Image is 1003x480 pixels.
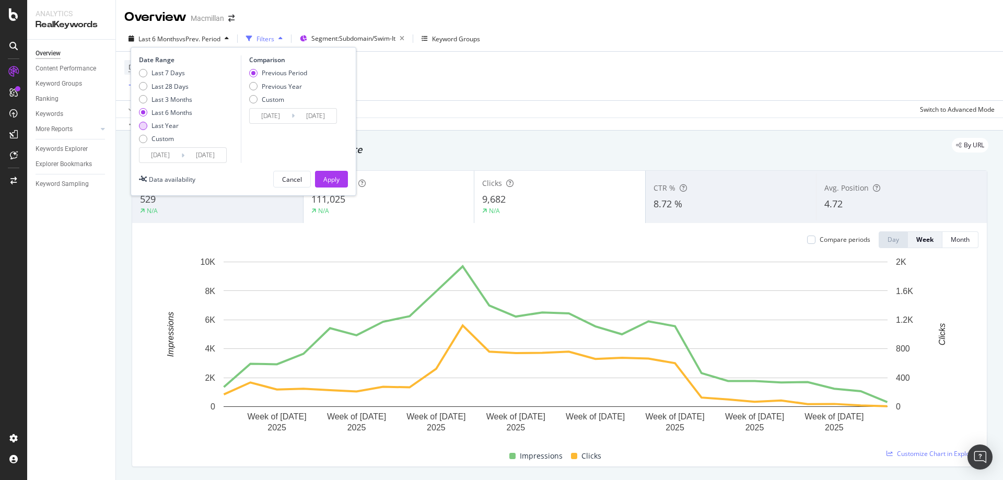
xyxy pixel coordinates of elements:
[166,312,175,357] text: Impressions
[151,108,192,117] div: Last 6 Months
[262,82,302,91] div: Previous Year
[804,412,864,421] text: Week of [DATE]
[247,412,306,421] text: Week of [DATE]
[124,101,155,118] button: Apply
[920,105,995,114] div: Switch to Advanced Mode
[824,183,869,193] span: Avg. Position
[249,68,307,77] div: Previous Period
[725,412,784,421] text: Week of [DATE]
[151,134,174,143] div: Custom
[36,109,63,120] div: Keywords
[36,179,108,190] a: Keyword Sampling
[520,450,563,462] span: Impressions
[262,68,307,77] div: Previous Period
[256,34,274,43] div: Filters
[139,95,192,104] div: Last 3 Months
[36,159,108,170] a: Explorer Bookmarks
[149,175,195,184] div: Data availability
[951,235,970,244] div: Month
[507,423,526,432] text: 2025
[566,412,625,421] text: Week of [DATE]
[36,144,88,155] div: Keywords Explorer
[36,93,59,104] div: Ranking
[282,175,302,184] div: Cancel
[191,13,224,24] div: Macmillan
[824,197,843,210] span: 4.72
[486,412,545,421] text: Week of [DATE]
[151,68,185,77] div: Last 7 Days
[825,423,844,432] text: 2025
[908,231,942,248] button: Week
[211,402,215,411] text: 0
[147,206,158,215] div: N/A
[151,95,192,104] div: Last 3 Months
[36,109,108,120] a: Keywords
[482,178,502,188] span: Clicks
[267,423,286,432] text: 2025
[138,34,179,43] span: Last 6 Months
[129,63,148,72] span: Device
[964,142,984,148] span: By URL
[36,78,82,89] div: Keyword Groups
[184,148,226,162] input: End Date
[745,423,764,432] text: 2025
[139,148,181,162] input: Start Date
[295,109,336,123] input: End Date
[896,373,910,382] text: 400
[654,183,675,193] span: CTR %
[654,197,682,210] span: 8.72 %
[36,8,107,19] div: Analytics
[205,373,215,382] text: 2K
[36,63,96,74] div: Content Performance
[36,78,108,89] a: Keyword Groups
[417,30,484,47] button: Keyword Groups
[296,30,409,47] button: Segment:Subdomain/Swim-It
[432,34,480,43] div: Keyword Groups
[249,55,340,64] div: Comparison
[36,93,108,104] a: Ranking
[887,449,978,458] a: Customize Chart in Explorer
[124,30,233,47] button: Last 6 MonthsvsPrev. Period
[318,206,329,215] div: N/A
[36,179,89,190] div: Keyword Sampling
[249,95,307,104] div: Custom
[205,344,215,353] text: 4K
[482,193,506,205] span: 9,682
[888,235,899,244] div: Day
[179,34,220,43] span: vs Prev. Period
[36,48,61,59] div: Overview
[249,82,307,91] div: Previous Year
[645,412,704,421] text: Week of [DATE]
[273,171,311,188] button: Cancel
[124,8,186,26] div: Overview
[250,109,291,123] input: Start Date
[36,124,98,135] a: More Reports
[311,34,395,43] span: Segment: Subdomain/Swim-It
[36,48,108,59] a: Overview
[897,449,978,458] span: Customize Chart in Explorer
[205,286,215,295] text: 8K
[896,315,913,324] text: 1.2K
[205,315,215,324] text: 6K
[201,257,216,266] text: 10K
[896,344,910,353] text: 800
[581,450,601,462] span: Clicks
[139,108,192,117] div: Last 6 Months
[141,256,971,438] svg: A chart.
[139,121,192,130] div: Last Year
[139,134,192,143] div: Custom
[916,235,934,244] div: Week
[967,444,993,470] div: Open Intercom Messenger
[896,257,906,266] text: 2K
[242,30,287,47] button: Filters
[228,15,235,22] div: arrow-right-arrow-left
[124,79,166,92] button: Add Filter
[315,171,348,188] button: Apply
[151,121,179,130] div: Last Year
[916,101,995,118] button: Switch to Advanced Mode
[347,423,366,432] text: 2025
[262,95,284,104] div: Custom
[942,231,978,248] button: Month
[36,124,73,135] div: More Reports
